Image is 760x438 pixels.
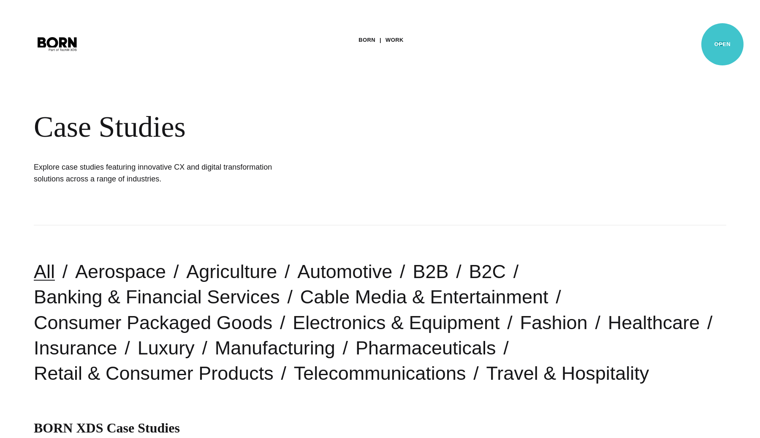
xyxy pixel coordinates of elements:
a: Agriculture [186,261,277,282]
button: Open [711,35,731,52]
a: Retail & Consumer Products [34,362,274,384]
h1: Explore case studies featuring innovative CX and digital transformation solutions across a range ... [34,161,287,185]
h1: BORN XDS Case Studies [34,420,726,436]
a: Consumer Packaged Goods [34,312,272,333]
a: Fashion [520,312,588,333]
a: Aerospace [75,261,166,282]
a: B2B [413,261,448,282]
a: Manufacturing [215,337,335,359]
a: All [34,261,55,282]
a: Telecommunications [294,362,466,384]
a: Work [385,34,404,46]
a: Insurance [34,337,117,359]
a: Healthcare [608,312,700,333]
a: Automotive [297,261,392,282]
a: BORN [358,34,375,46]
a: Banking & Financial Services [34,286,280,308]
a: Luxury [138,337,195,359]
a: Travel & Hospitality [486,362,649,384]
a: Cable Media & Entertainment [300,286,548,308]
a: Electronics & Equipment [293,312,499,333]
a: B2C [469,261,506,282]
a: Pharmaceuticals [356,337,496,359]
div: Case Studies [34,110,515,144]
